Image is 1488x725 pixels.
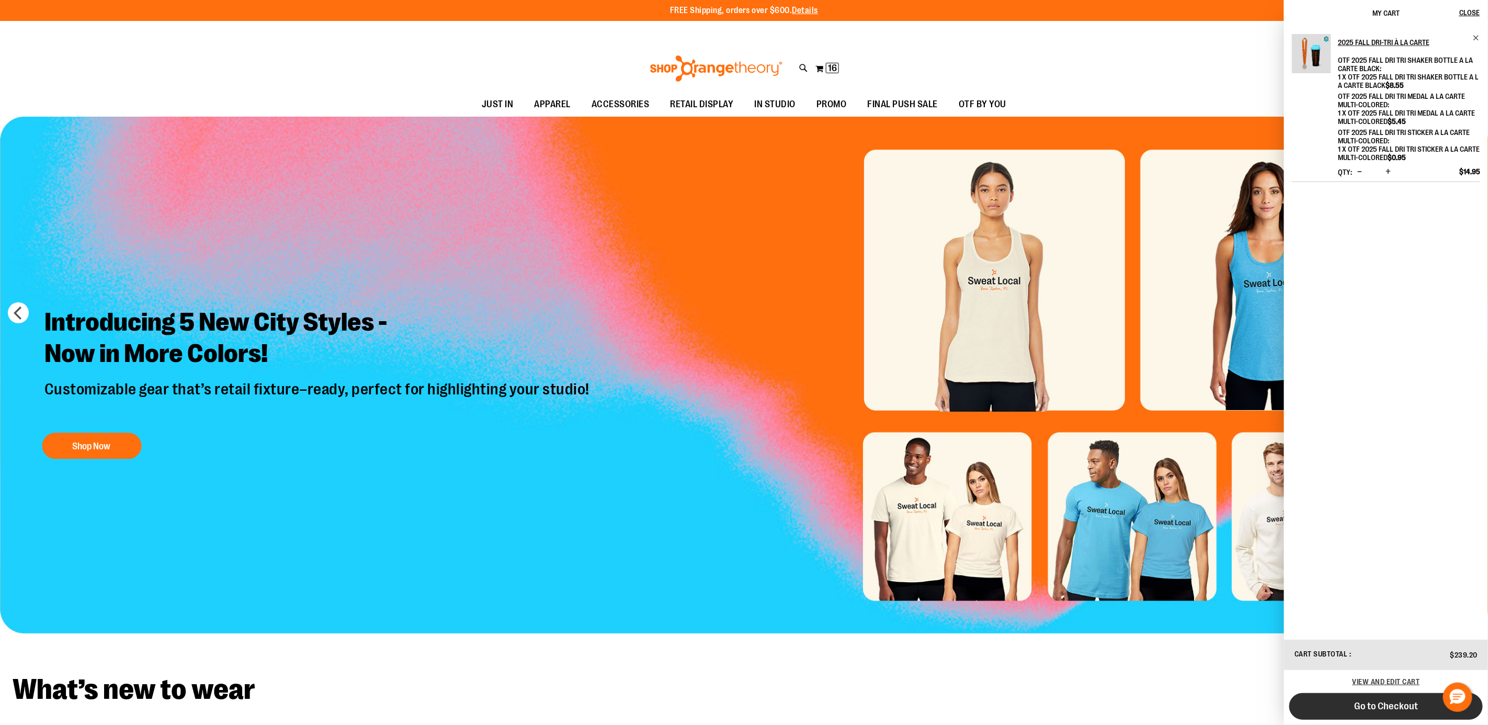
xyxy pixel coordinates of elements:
h2: 2025 Fall Dri-Tri à la Carte [1338,34,1466,51]
a: 2025 Fall Dri-Tri à la Carte [1292,34,1331,80]
span: $239.20 [1450,651,1478,659]
span: IN STUDIO [755,93,796,116]
button: prev [8,302,29,323]
button: Hello, have a question? Let’s chat. [1443,683,1472,712]
a: FINAL PUSH SALE [857,93,949,117]
span: My Cart [1372,9,1400,17]
span: FINAL PUSH SALE [868,93,938,116]
a: RETAIL DISPLAY [660,93,744,117]
p: FREE Shipping, orders over $600. [670,5,819,17]
a: Details [792,6,819,15]
span: OTF BY YOU [959,93,1006,116]
span: Cart Subtotal [1294,650,1348,658]
a: PROMO [806,93,857,117]
a: OTF BY YOU [948,93,1017,117]
button: Shop Now [42,433,141,459]
span: $5.45 [1388,117,1406,126]
li: Product [1292,34,1480,182]
span: JUST IN [482,93,514,116]
a: Remove item [1472,34,1480,42]
a: Introducing 5 New City Styles -Now in More Colors! Customizable gear that’s retail fixture–ready,... [37,299,600,464]
span: Go to Checkout [1354,700,1418,712]
dt: OTF 2025 Fall Dri Tri Sticker A La Carte Multi-Colored [1338,128,1478,145]
span: 1 x OTF 2025 Fall Dri Tri Shaker Bottle A La Carte Black [1338,73,1479,89]
a: 2025 Fall Dri-Tri à la Carte [1338,34,1480,51]
dt: OTF 2025 Fall Dri Tri Shaker Bottle A La Carte Black [1338,56,1478,73]
span: RETAIL DISPLAY [671,93,734,116]
span: Close [1459,8,1480,17]
a: APPAREL [524,93,582,117]
a: ACCESSORIES [581,93,660,117]
span: 1 x OTF 2025 Fall Dri Tri Medal A La Carte Multi-Colored [1338,109,1475,126]
button: Increase product quantity [1383,167,1393,177]
img: 2025 Fall Dri-Tri à la Carte [1292,34,1331,73]
a: JUST IN [471,93,524,117]
img: Shop Orangetheory [649,55,784,82]
dt: OTF 2025 Fall Dri Tri Medal A La Carte Multi-Colored [1338,92,1478,109]
span: APPAREL [535,93,571,116]
label: Qty [1338,168,1352,176]
span: 16 [828,63,837,73]
h2: Introducing 5 New City Styles - Now in More Colors! [37,299,600,380]
span: ACCESSORIES [592,93,650,116]
button: Go to Checkout [1289,693,1483,720]
span: $14.95 [1459,167,1480,176]
span: PROMO [816,93,847,116]
a: View and edit cart [1353,677,1420,686]
a: IN STUDIO [744,93,807,117]
button: Decrease product quantity [1355,167,1365,177]
span: $0.95 [1388,153,1406,162]
span: 1 x OTF 2025 Fall Dri Tri Sticker A La Carte Multi-Colored [1338,145,1480,162]
h2: What’s new to wear [13,675,1475,704]
span: $8.55 [1385,81,1404,89]
p: Customizable gear that’s retail fixture–ready, perfect for highlighting your studio! [37,380,600,422]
